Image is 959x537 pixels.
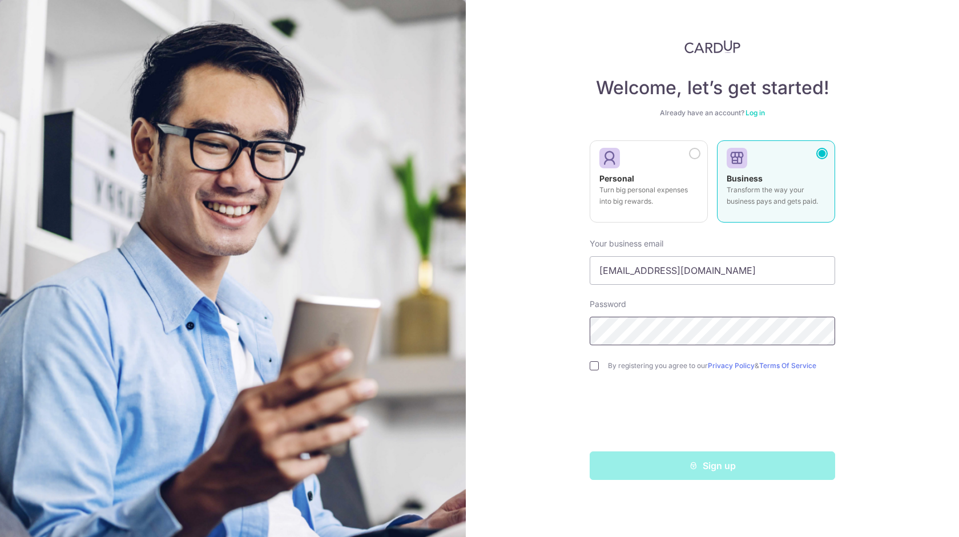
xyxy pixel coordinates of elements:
a: Business Transform the way your business pays and gets paid. [717,140,835,229]
strong: Business [727,173,763,183]
a: Terms Of Service [759,361,816,370]
a: Privacy Policy [708,361,755,370]
h4: Welcome, let’s get started! [590,76,835,99]
a: Log in [746,108,765,117]
iframe: reCAPTCHA [626,393,799,438]
a: Personal Turn big personal expenses into big rewards. [590,140,708,229]
img: CardUp Logo [684,40,740,54]
div: Already have an account? [590,108,835,118]
input: Enter your Email [590,256,835,285]
label: Password [590,298,626,310]
p: Turn big personal expenses into big rewards. [599,184,698,207]
label: Your business email [590,238,663,249]
label: By registering you agree to our & [608,361,835,370]
strong: Personal [599,173,634,183]
p: Transform the way your business pays and gets paid. [727,184,825,207]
